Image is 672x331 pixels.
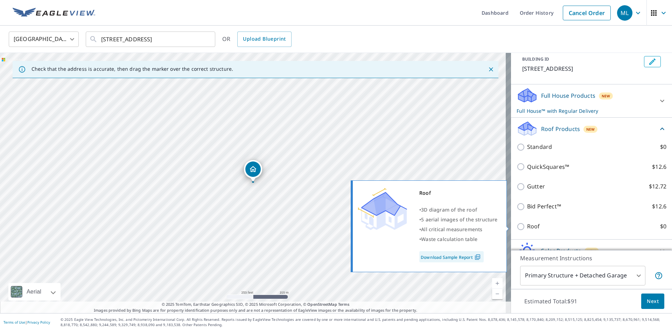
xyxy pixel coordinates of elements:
span: New [602,93,610,99]
a: Terms [338,302,350,307]
a: Current Level 17, Zoom Out [492,289,503,299]
div: OR [222,32,292,47]
div: Aerial [8,283,61,301]
div: Aerial [24,283,43,301]
div: • [419,205,498,215]
div: Primary Structure + Detached Garage [520,266,645,285]
a: OpenStreetMap [307,302,337,307]
div: Solar ProductsNew [517,242,666,259]
a: Current Level 17, Zoom In [492,278,503,289]
span: Next [647,297,659,306]
div: Dropped pin, building 1, Residential property, 4130 Lively Ln Dallas, TX 75220 [244,160,262,182]
span: New [587,248,596,254]
div: • [419,225,498,234]
a: Download Sample Report [419,251,484,262]
div: Full House ProductsNewFull House™ with Regular Delivery [517,87,666,115]
p: $0 [660,222,666,231]
button: Close [486,65,496,74]
span: Your report will include the primary structure and a detached garage if one exists. [654,271,663,280]
span: 5 aerial images of the structure [421,216,497,223]
span: 3D diagram of the roof [421,206,477,213]
p: © 2025 Eagle View Technologies, Inc. and Pictometry International Corp. All Rights Reserved. Repo... [61,317,668,327]
span: All critical measurements [421,226,482,233]
a: Terms of Use [3,320,25,325]
div: [GEOGRAPHIC_DATA] [9,29,79,49]
p: $12.6 [652,202,666,211]
img: Premium [358,188,407,230]
p: QuickSquares™ [527,163,569,171]
p: $0 [660,143,666,151]
a: Upload Blueprint [237,32,291,47]
p: $12.6 [652,163,666,171]
div: • [419,234,498,244]
span: Upload Blueprint [243,35,286,43]
p: $12.72 [649,182,666,191]
p: Roof [527,222,540,231]
p: Check that the address is accurate, then drag the marker over the correct structure. [31,66,233,72]
p: Bid Perfect™ [527,202,561,211]
p: Full House Products [541,91,595,100]
p: BUILDING ID [522,56,549,62]
div: Roof ProductsNew [517,120,666,137]
p: Roof Products [541,125,580,133]
a: Cancel Order [563,6,611,20]
p: Estimated Total: $91 [519,294,583,309]
input: Search by address or latitude-longitude [101,29,201,49]
p: | [3,320,50,324]
p: [STREET_ADDRESS] [522,64,641,73]
div: Roof [419,188,498,198]
img: EV Logo [13,8,95,18]
span: New [586,126,595,132]
p: Standard [527,143,552,151]
div: • [419,215,498,225]
div: ML [617,5,632,21]
p: Full House™ with Regular Delivery [517,107,654,115]
span: Waste calculation table [421,236,477,242]
button: Edit building 1 [644,56,661,67]
a: Privacy Policy [27,320,50,325]
img: Pdf Icon [473,254,482,260]
button: Next [641,294,664,309]
span: © 2025 TomTom, Earthstar Geographics SIO, © 2025 Microsoft Corporation, © [162,302,350,308]
p: Solar Products [541,247,581,255]
p: Gutter [527,182,545,191]
p: Measurement Instructions [520,254,663,262]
